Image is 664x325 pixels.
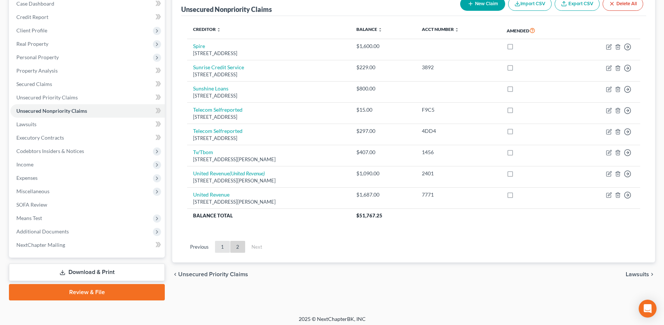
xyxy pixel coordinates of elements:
[455,28,459,32] i: unfold_more
[16,0,54,7] span: Case Dashboard
[16,67,58,74] span: Property Analysis
[193,198,344,205] div: [STREET_ADDRESS][PERSON_NAME]
[172,271,178,277] i: chevron_left
[16,81,52,87] span: Secured Claims
[16,94,78,101] span: Unsecured Priority Claims
[16,242,65,248] span: NextChapter Mailing
[181,5,272,14] div: Unsecured Nonpriority Claims
[16,14,48,20] span: Credit Report
[356,106,410,114] div: $15.00
[16,27,47,34] span: Client Profile
[16,161,33,168] span: Income
[626,271,649,277] span: Lawsuits
[193,50,344,57] div: [STREET_ADDRESS]
[9,284,165,300] a: Review & File
[356,149,410,156] div: $407.00
[193,26,221,32] a: Creditor unfold_more
[193,149,213,155] a: Tv/Tbom
[501,22,571,39] th: Amended
[193,156,344,163] div: [STREET_ADDRESS][PERSON_NAME]
[626,271,655,277] button: Lawsuits chevron_right
[230,170,265,176] i: (United Revenue)
[16,121,36,127] span: Lawsuits
[10,77,165,91] a: Secured Claims
[422,127,495,135] div: 4DD4
[193,85,228,92] a: Sunshine Loans
[356,42,410,50] div: $1,600.00
[16,108,87,114] span: Unsecured Nonpriority Claims
[422,191,495,198] div: 7771
[193,114,344,121] div: [STREET_ADDRESS]
[10,238,165,252] a: NextChapter Mailing
[193,170,265,176] a: United Revenue(United Revenue)
[16,41,48,47] span: Real Property
[10,64,165,77] a: Property Analysis
[193,64,244,70] a: Sunrise Credit Service
[193,135,344,142] div: [STREET_ADDRESS]
[422,170,495,177] div: 2401
[215,241,230,253] a: 1
[10,91,165,104] a: Unsecured Priority Claims
[16,175,38,181] span: Expenses
[356,127,410,135] div: $297.00
[16,201,47,208] span: SOFA Review
[230,241,245,253] a: 2
[16,54,59,60] span: Personal Property
[422,26,459,32] a: Acct Number unfold_more
[193,177,344,184] div: [STREET_ADDRESS][PERSON_NAME]
[16,188,49,194] span: Miscellaneous
[356,213,382,219] span: $51,767.25
[10,104,165,118] a: Unsecured Nonpriority Claims
[16,228,69,235] span: Additional Documents
[16,148,84,154] span: Codebtors Insiders & Notices
[9,264,165,281] a: Download & Print
[172,271,248,277] button: chevron_left Unsecured Priority Claims
[216,28,221,32] i: unfold_more
[10,198,165,211] a: SOFA Review
[193,71,344,78] div: [STREET_ADDRESS]
[193,43,205,49] a: Spire
[356,85,410,92] div: $800.00
[10,131,165,144] a: Executory Contracts
[356,170,410,177] div: $1,090.00
[16,215,42,221] span: Means Test
[10,118,165,131] a: Lawsuits
[193,128,243,134] a: Telecom Selfreported
[422,106,495,114] div: F9C5
[193,92,344,99] div: [STREET_ADDRESS]
[187,209,350,222] th: Balance Total
[16,134,64,141] span: Executory Contracts
[193,191,230,198] a: United Revenue
[356,64,410,71] div: $229.00
[378,28,382,32] i: unfold_more
[649,271,655,277] i: chevron_right
[356,26,382,32] a: Balance unfold_more
[422,64,495,71] div: 3892
[184,241,215,253] a: Previous
[10,10,165,24] a: Credit Report
[193,106,243,113] a: Telecom Selfreported
[422,149,495,156] div: 1456
[639,300,657,318] div: Open Intercom Messenger
[356,191,410,198] div: $1,687.00
[178,271,248,277] span: Unsecured Priority Claims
